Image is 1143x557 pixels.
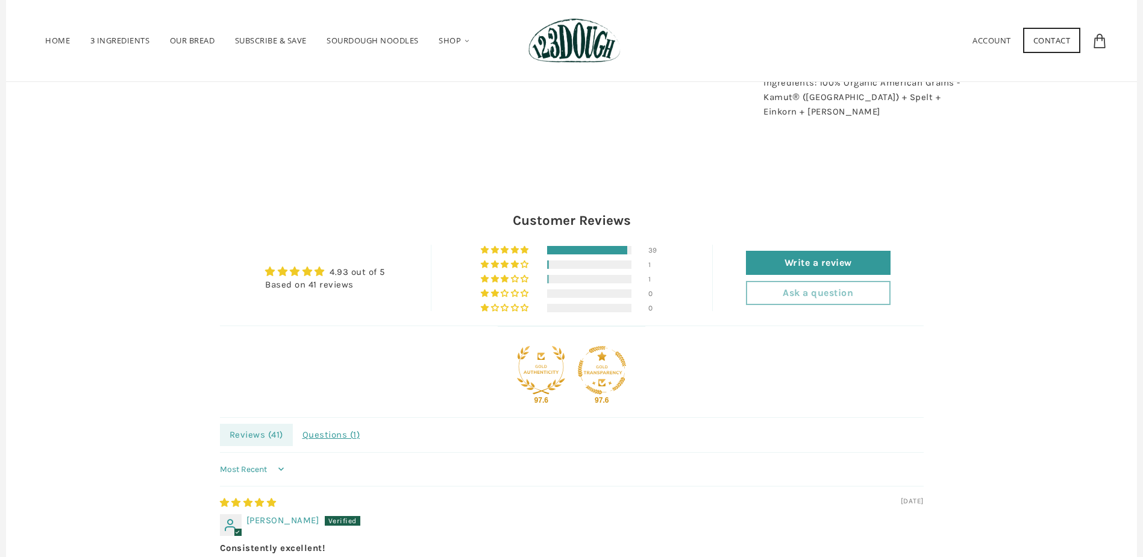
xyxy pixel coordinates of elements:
span: Shop [439,35,461,46]
img: Judge.me Gold Authentic Shop medal [517,346,565,394]
div: Gold Authentic Shop. At least 95% of published reviews are verified reviews [517,346,565,394]
span: [PERSON_NAME] [246,515,319,526]
span: 1 [353,429,357,440]
h2: Customer Reviews [220,211,924,230]
span: SOURDOUGH NOODLES [327,35,419,46]
a: Home [36,19,79,63]
span: [DATE] [901,496,924,506]
a: SOURDOUGH NOODLES [318,19,428,63]
div: 97.6 [531,395,551,405]
a: Ask a question [746,281,891,305]
div: 2% (1) reviews with 4 star rating [481,260,531,269]
div: Based on 41 reviews [265,278,385,291]
div: 39 [648,246,663,254]
img: Judge.me Gold Transparent Shop medal [578,346,626,394]
a: 4.93 out of 5 [330,266,385,277]
span: 5 star review [220,497,277,508]
a: Contact [1023,28,1081,53]
select: Sort dropdown [220,458,288,482]
span: 3 Ingredients [90,35,150,46]
span: Ingredients: 100% Organic American Grains - Kamut® ([GEOGRAPHIC_DATA]) + Spelt + Einkorn + [PERSO... [763,77,960,117]
div: 97.6 [592,395,612,405]
span: Subscribe & Save [235,35,307,46]
div: 2% (1) reviews with 3 star rating [481,275,531,283]
div: Gold Transparent Shop. Published at least 95% of verified reviews received in total [578,346,626,394]
div: 1 [648,275,663,283]
a: Account [972,35,1011,46]
a: Subscribe & Save [226,19,316,63]
a: Judge.me Gold Authentic Shop medal 97.6 [517,346,565,394]
span: Questions ( ) [293,424,370,446]
span: Home [45,35,70,46]
nav: Primary [36,19,480,63]
span: Our Bread [170,35,215,46]
a: Our Bread [161,19,224,63]
a: 3 Ingredients [81,19,159,63]
a: Judge.me Gold Transparent Shop medal 97.6 [578,346,626,394]
b: Consistently excellent! [220,542,924,555]
img: 123Dough Bakery [528,18,621,63]
div: Average rating is 4.93 stars [265,265,385,278]
a: Write a review [746,251,891,275]
div: 1 [648,260,663,269]
div: 95% (39) reviews with 5 star rating [481,246,531,254]
a: Shop [430,19,480,63]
